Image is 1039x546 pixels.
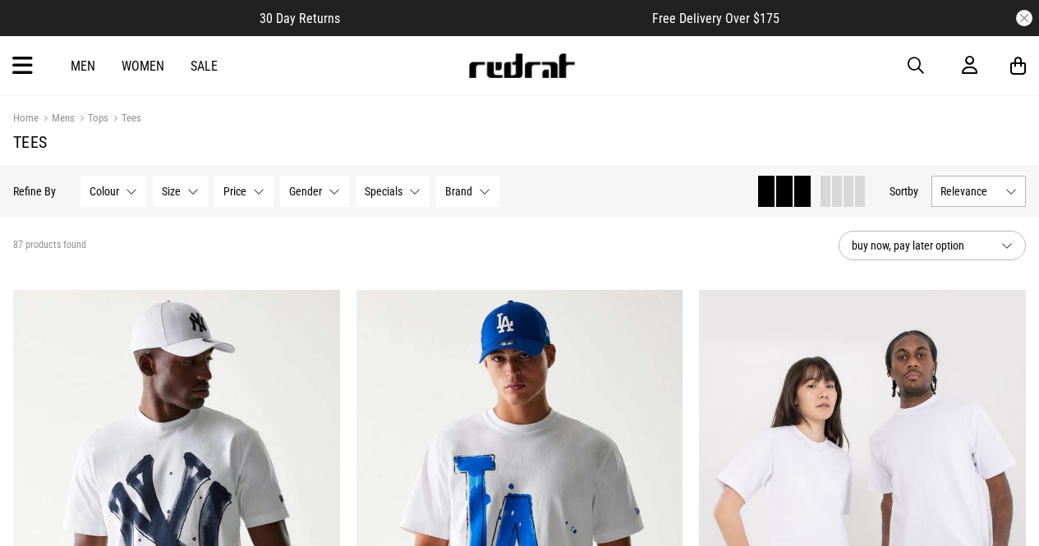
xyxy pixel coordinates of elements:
span: Specials [365,185,402,198]
button: Brand [436,176,499,207]
h1: Tees [13,132,1026,152]
span: Price [223,185,246,198]
a: Sale [191,58,218,74]
span: Brand [445,185,472,198]
iframe: Customer reviews powered by Trustpilot [373,10,619,26]
span: Relevance [940,185,999,198]
span: Size [162,185,181,198]
button: Size [153,176,208,207]
a: Tops [75,112,108,127]
button: Sortby [890,181,918,201]
a: Mens [39,112,75,127]
span: Free Delivery Over $175 [652,11,779,26]
a: Home [13,112,39,124]
button: Colour [80,176,146,207]
span: 30 Day Returns [260,11,340,26]
a: Men [71,58,95,74]
button: Price [214,176,274,207]
button: Relevance [931,176,1026,207]
span: 87 products found [13,239,86,252]
span: by [908,185,918,198]
button: buy now, pay later option [839,231,1026,260]
button: Specials [356,176,430,207]
span: buy now, pay later option [852,236,988,255]
p: Refine By [13,185,56,198]
span: Colour [90,185,119,198]
span: Gender [289,185,322,198]
a: Tees [108,112,141,127]
a: Women [122,58,164,74]
img: Redrat logo [467,53,576,78]
button: Gender [280,176,349,207]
